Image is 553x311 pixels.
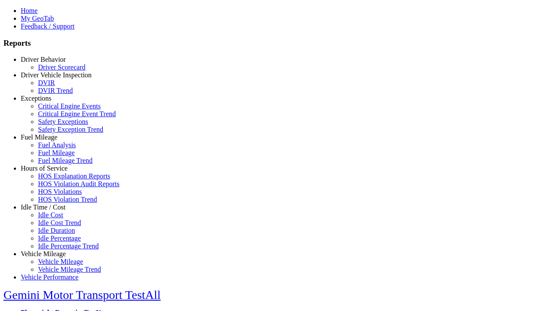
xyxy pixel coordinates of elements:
[38,258,83,265] a: Vehicle Mileage
[21,15,54,22] a: My GeoTab
[38,188,82,195] a: HOS Violations
[38,141,76,149] a: Fuel Analysis
[38,219,81,226] a: Idle Cost Trend
[38,63,86,71] a: Driver Scorecard
[38,87,73,94] a: DVIR Trend
[3,288,161,301] a: Gemini Motor Transport TestAll
[38,227,75,234] a: Idle Duration
[3,38,550,48] h3: Reports
[38,126,103,133] a: Safety Exception Trend
[21,273,79,281] a: Vehicle Performance
[21,22,74,30] a: Feedback / Support
[21,203,66,211] a: Idle Time / Cost
[21,95,51,102] a: Exceptions
[38,196,97,203] a: HOS Violation Trend
[38,118,88,125] a: Safety Exceptions
[21,56,66,63] a: Driver Behavior
[38,79,55,86] a: DVIR
[38,102,101,110] a: Critical Engine Events
[38,242,99,250] a: Idle Percentage Trend
[38,235,81,242] a: Idle Percentage
[21,165,67,172] a: Hours of Service
[38,172,110,180] a: HOS Explanation Reports
[21,71,92,79] a: Driver Vehicle Inspection
[21,133,57,141] a: Fuel Mileage
[21,7,38,14] a: Home
[21,250,66,257] a: Vehicle Mileage
[38,157,92,164] a: Fuel Mileage Trend
[38,211,63,219] a: Idle Cost
[38,266,101,273] a: Vehicle Mileage Trend
[38,180,120,187] a: HOS Violation Audit Reports
[38,110,116,117] a: Critical Engine Event Trend
[38,149,75,156] a: Fuel Mileage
